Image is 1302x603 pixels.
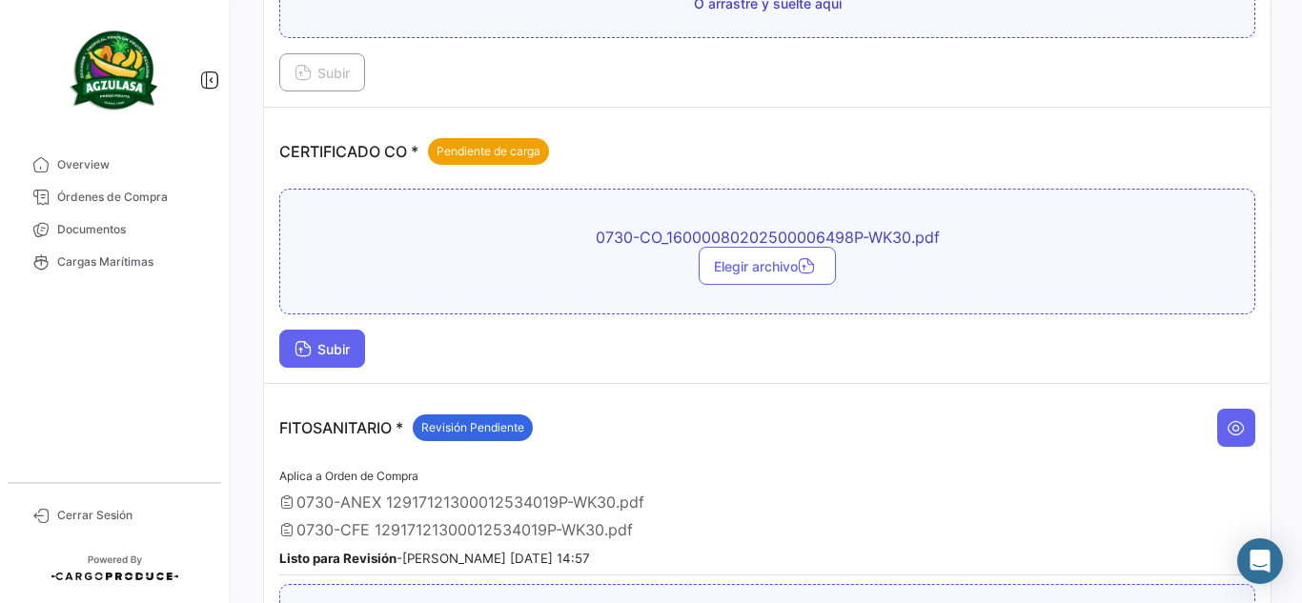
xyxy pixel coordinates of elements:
b: Listo para Revisión [279,551,397,566]
span: 0730-CFE 12917121300012534019P-WK30.pdf [296,520,633,539]
span: Subir [295,341,350,357]
button: Elegir archivo [699,247,836,285]
span: Documentos [57,221,206,238]
span: Revisión Pendiente [421,419,524,436]
span: Overview [57,156,206,173]
a: Documentos [15,213,214,246]
span: 0730-ANEX 12917121300012534019P-WK30.pdf [296,492,644,512]
span: Pendiente de carga [437,143,540,160]
img: agzulasa-logo.png [67,23,162,118]
button: Subir [279,53,365,91]
span: Cerrar Sesión [57,507,206,524]
small: - [PERSON_NAME] [DATE] 14:57 [279,551,590,566]
a: Overview [15,149,214,181]
span: Elegir archivo [714,258,821,274]
p: FITOSANITARIO * [279,414,533,441]
span: Aplica a Orden de Compra [279,469,418,483]
span: Órdenes de Compra [57,189,206,206]
span: Subir [295,65,350,81]
span: Cargas Marítimas [57,253,206,271]
div: Abrir Intercom Messenger [1237,538,1283,584]
span: 0730-CO_16000080202500006498P-WK30.pdf [434,228,1101,247]
p: CERTIFICADO CO * [279,138,549,165]
a: Órdenes de Compra [15,181,214,213]
button: Subir [279,330,365,368]
a: Cargas Marítimas [15,246,214,278]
